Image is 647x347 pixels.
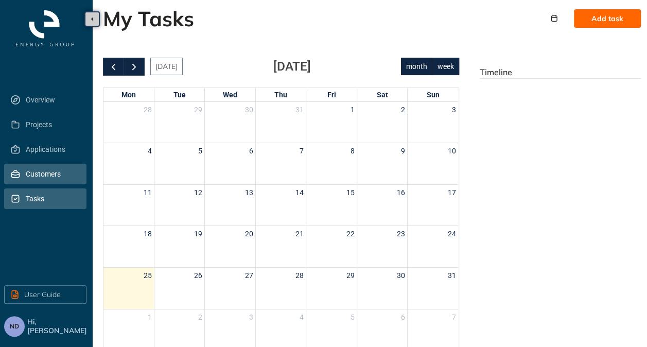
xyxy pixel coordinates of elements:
[119,88,138,101] a: Monday
[10,323,19,330] span: ND
[171,88,188,101] a: Tuesday
[401,58,432,75] button: month
[293,102,306,117] a: July 31, 2025
[192,185,204,200] a: August 12, 2025
[395,185,407,200] a: August 16, 2025
[255,268,306,309] td: August 28, 2025
[357,184,407,226] td: August 16, 2025
[272,88,289,101] a: Thursday
[306,184,357,226] td: August 15, 2025
[142,268,154,283] a: August 25, 2025
[348,309,357,325] a: September 5, 2025
[27,318,89,335] span: Hi, [PERSON_NAME]
[154,143,204,185] td: August 5, 2025
[26,114,78,135] span: Projects
[432,58,459,75] button: week
[26,139,78,160] span: Applications
[255,102,306,143] td: July 31, 2025
[357,102,407,143] td: August 2, 2025
[196,143,204,159] a: August 5, 2025
[348,102,357,117] a: August 1, 2025
[408,184,458,226] td: August 17, 2025
[247,143,255,159] a: August 6, 2025
[103,184,154,226] td: August 11, 2025
[357,226,407,268] td: August 23, 2025
[26,90,78,110] span: Overview
[142,226,154,241] a: August 18, 2025
[247,309,255,325] a: September 3, 2025
[306,102,357,143] td: August 1, 2025
[26,188,78,209] span: Tasks
[205,102,255,143] td: July 30, 2025
[243,226,255,241] a: August 20, 2025
[192,268,204,283] a: August 26, 2025
[293,185,306,200] a: August 14, 2025
[395,226,407,241] a: August 23, 2025
[306,268,357,309] td: August 29, 2025
[255,184,306,226] td: August 14, 2025
[142,185,154,200] a: August 11, 2025
[205,184,255,226] td: August 13, 2025
[24,289,61,300] span: User Guide
[8,10,82,46] img: logo
[306,143,357,185] td: August 8, 2025
[446,268,458,283] a: August 31, 2025
[205,226,255,268] td: August 20, 2025
[357,143,407,185] td: August 9, 2025
[399,143,407,159] a: August 9, 2025
[124,58,145,76] button: Next month
[103,226,154,268] td: August 18, 2025
[425,88,442,101] a: Sunday
[591,13,623,24] span: Add task
[103,102,154,143] td: July 28, 2025
[298,309,306,325] a: September 4, 2025
[150,58,183,75] button: [DATE]
[103,6,545,31] h2: My Tasks
[293,226,306,241] a: August 21, 2025
[154,184,204,226] td: August 12, 2025
[574,9,641,28] button: Add task
[344,226,357,241] a: August 22, 2025
[4,285,86,304] button: User Guide
[408,102,458,143] td: August 3, 2025
[255,143,306,185] td: August 7, 2025
[408,143,458,185] td: August 10, 2025
[146,309,154,325] a: September 1, 2025
[408,226,458,268] td: August 24, 2025
[399,309,407,325] a: September 6, 2025
[325,88,338,101] a: Friday
[4,316,25,337] button: ND
[480,67,512,77] span: Timeline
[399,102,407,117] a: August 2, 2025
[344,268,357,283] a: August 29, 2025
[348,143,357,159] a: August 8, 2025
[192,102,204,117] a: July 29, 2025
[408,268,458,309] td: August 31, 2025
[293,268,306,283] a: August 28, 2025
[374,88,390,101] a: Saturday
[103,268,154,309] td: August 25, 2025
[450,102,458,117] a: August 3, 2025
[255,226,306,268] td: August 21, 2025
[446,226,458,241] a: August 24, 2025
[154,268,204,309] td: August 26, 2025
[243,268,255,283] a: August 27, 2025
[154,226,204,268] td: August 19, 2025
[446,185,458,200] a: August 17, 2025
[205,143,255,185] td: August 6, 2025
[146,143,154,159] a: August 4, 2025
[306,226,357,268] td: August 22, 2025
[205,268,255,309] td: August 27, 2025
[446,143,458,159] a: August 10, 2025
[357,268,407,309] td: August 30, 2025
[395,268,407,283] a: August 30, 2025
[450,309,458,325] a: September 7, 2025
[221,88,239,101] a: Wednesday
[142,102,154,117] a: July 28, 2025
[103,58,124,76] button: Previous month
[103,143,154,185] td: August 4, 2025
[196,309,204,325] a: September 2, 2025
[298,143,306,159] a: August 7, 2025
[154,102,204,143] td: July 29, 2025
[192,226,204,241] a: August 19, 2025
